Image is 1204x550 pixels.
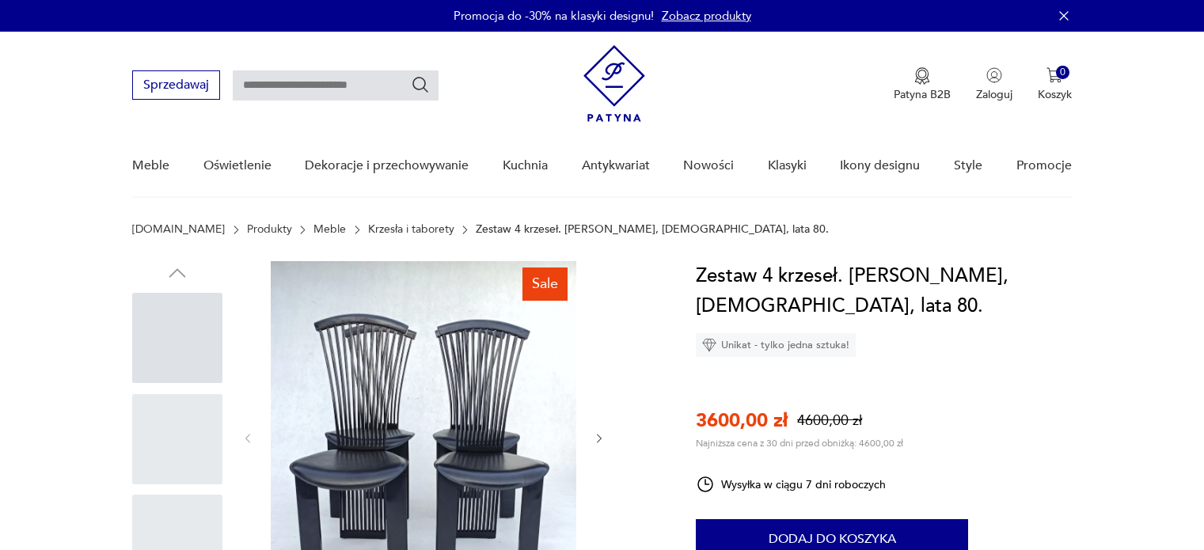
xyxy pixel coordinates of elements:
[976,67,1012,102] button: Zaloguj
[582,135,650,196] a: Antykwariat
[1038,87,1072,102] p: Koszyk
[476,223,829,236] p: Zestaw 4 krzeseł. [PERSON_NAME], [DEMOGRAPHIC_DATA], lata 80.
[954,135,982,196] a: Style
[1046,67,1062,83] img: Ikona koszyka
[914,67,930,85] img: Ikona medalu
[696,408,788,434] p: 3600,00 zł
[583,45,645,122] img: Patyna - sklep z meblami i dekoracjami vintage
[894,67,951,102] button: Patyna B2B
[132,81,220,92] a: Sprzedawaj
[683,135,734,196] a: Nowości
[840,135,920,196] a: Ikony designu
[313,223,346,236] a: Meble
[1038,67,1072,102] button: 0Koszyk
[305,135,469,196] a: Dekoracje i przechowywanie
[132,135,169,196] a: Meble
[132,70,220,100] button: Sprzedawaj
[1056,66,1069,79] div: 0
[522,267,568,301] div: Sale
[696,261,1072,321] h1: Zestaw 4 krzeseł. [PERSON_NAME], [DEMOGRAPHIC_DATA], lata 80.
[894,87,951,102] p: Patyna B2B
[696,475,886,494] div: Wysyłka w ciągu 7 dni roboczych
[503,135,548,196] a: Kuchnia
[894,67,951,102] a: Ikona medaluPatyna B2B
[696,333,856,357] div: Unikat - tylko jedna sztuka!
[696,437,903,449] p: Najniższa cena z 30 dni przed obniżką: 4600,00 zł
[411,75,430,94] button: Szukaj
[454,8,654,24] p: Promocja do -30% na klasyki designu!
[368,223,454,236] a: Krzesła i taborety
[247,223,292,236] a: Produkty
[203,135,272,196] a: Oświetlenie
[702,338,716,352] img: Ikona diamentu
[1016,135,1072,196] a: Promocje
[986,67,1002,83] img: Ikonka użytkownika
[976,87,1012,102] p: Zaloguj
[768,135,807,196] a: Klasyki
[132,223,225,236] a: [DOMAIN_NAME]
[797,411,862,431] p: 4600,00 zł
[662,8,751,24] a: Zobacz produkty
